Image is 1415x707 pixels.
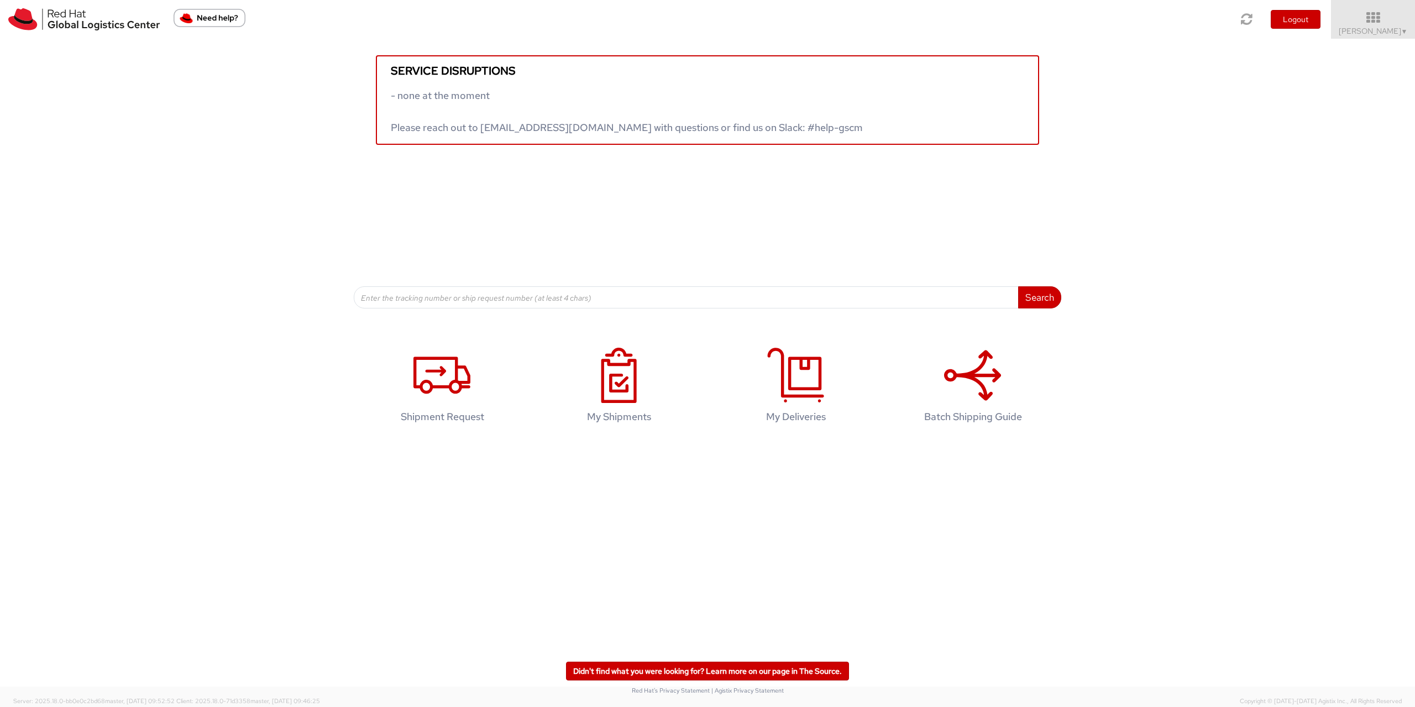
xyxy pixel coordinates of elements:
[13,697,175,705] span: Server: 2025.18.0-bb0e0c2bd68
[391,89,863,134] span: - none at the moment Please reach out to [EMAIL_ADDRESS][DOMAIN_NAME] with questions or find us o...
[1401,27,1408,36] span: ▼
[359,336,525,439] a: Shipment Request
[105,697,175,705] span: master, [DATE] 09:52:52
[536,336,702,439] a: My Shipments
[1339,26,1408,36] span: [PERSON_NAME]
[713,336,879,439] a: My Deliveries
[632,687,710,694] a: Red Hat's Privacy Statement
[176,697,320,705] span: Client: 2025.18.0-71d3358
[566,662,849,680] a: Didn't find what you were looking for? Learn more on our page in The Source.
[902,411,1044,422] h4: Batch Shipping Guide
[725,411,867,422] h4: My Deliveries
[174,9,245,27] button: Need help?
[354,286,1019,308] input: Enter the tracking number or ship request number (at least 4 chars)
[371,411,513,422] h4: Shipment Request
[391,65,1024,77] h5: Service disruptions
[548,411,690,422] h4: My Shipments
[1018,286,1061,308] button: Search
[250,697,320,705] span: master, [DATE] 09:46:25
[1271,10,1320,29] button: Logout
[8,8,160,30] img: rh-logistics-00dfa346123c4ec078e1.svg
[376,55,1039,145] a: Service disruptions - none at the moment Please reach out to [EMAIL_ADDRESS][DOMAIN_NAME] with qu...
[890,336,1056,439] a: Batch Shipping Guide
[1240,697,1402,706] span: Copyright © [DATE]-[DATE] Agistix Inc., All Rights Reserved
[711,687,784,694] a: | Agistix Privacy Statement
